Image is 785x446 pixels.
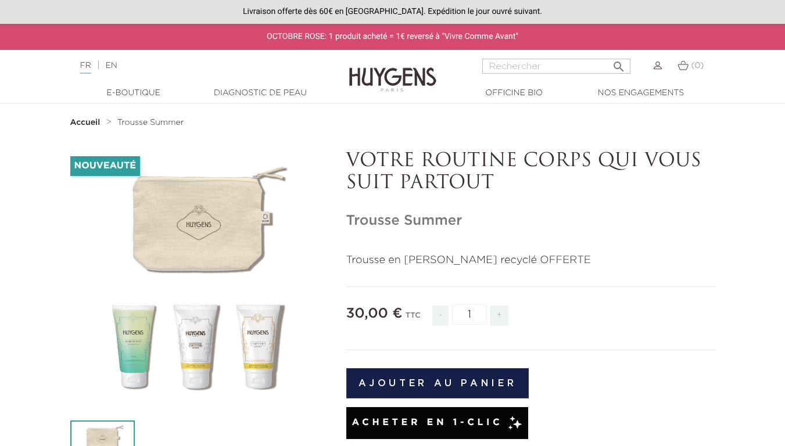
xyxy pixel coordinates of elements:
[349,49,436,93] img: Huygens
[76,87,192,99] a: E-Boutique
[70,118,101,127] strong: Accueil
[105,62,117,70] a: EN
[452,304,487,325] input: Quantité
[202,87,318,99] a: Diagnostic de peau
[70,156,140,176] li: Nouveauté
[432,305,449,326] span: -
[346,253,715,268] p: Trousse en [PERSON_NAME] recyclé OFFERTE
[490,305,508,326] span: +
[691,62,704,70] span: (0)
[346,213,715,229] h1: Trousse Summer
[456,87,572,99] a: Officine Bio
[117,118,184,127] a: Trousse Summer
[482,59,630,74] input: Rechercher
[406,303,421,334] div: TTC
[346,368,529,398] button: Ajouter au panier
[612,56,626,70] i: 
[346,150,715,195] p: VOTRE ROUTINE CORPS QUI VOUS SUIT PARTOUT
[70,118,103,127] a: Accueil
[346,307,403,321] span: 30,00 €
[583,87,699,99] a: Nos engagements
[80,62,91,74] a: FR
[117,118,184,127] span: Trousse Summer
[74,59,318,73] div: |
[608,55,629,71] button: 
